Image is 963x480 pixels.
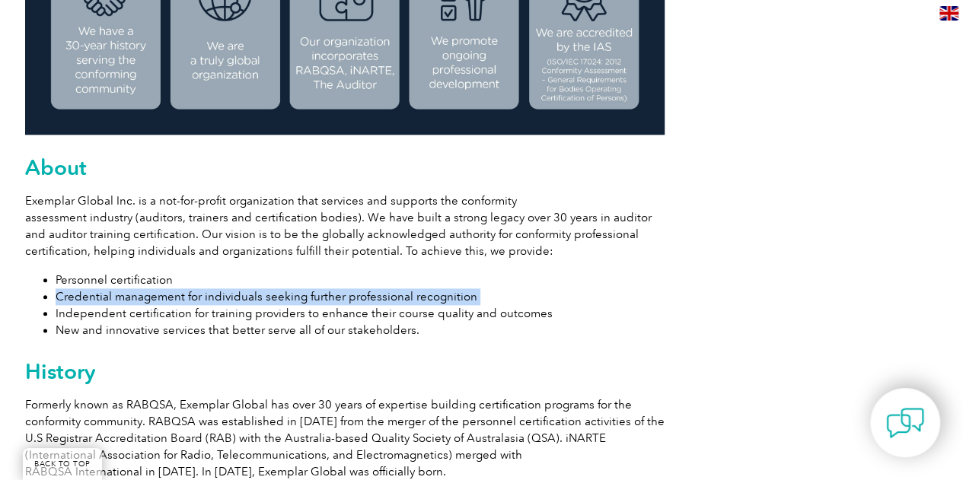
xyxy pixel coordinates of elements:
li: Independent certification for training providers to enhance their course quality and outcomes [56,305,665,322]
li: Credential management for individuals seeking further professional recognition [56,288,665,305]
li: Personnel certification [56,272,665,288]
img: contact-chat.png [886,404,924,442]
img: en [939,6,958,21]
a: BACK TO TOP [23,448,102,480]
p: Formerly known as RABQSA, Exemplar Global has over 30 years of expertise building certification p... [25,396,665,480]
h2: History [25,359,665,383]
p: Exemplar Global Inc. is a not-for-profit organization that services and supports the conformity a... [25,192,665,259]
h2: About [25,155,665,180]
li: New and innovative services that better serve all of our stakeholders. [56,322,665,339]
